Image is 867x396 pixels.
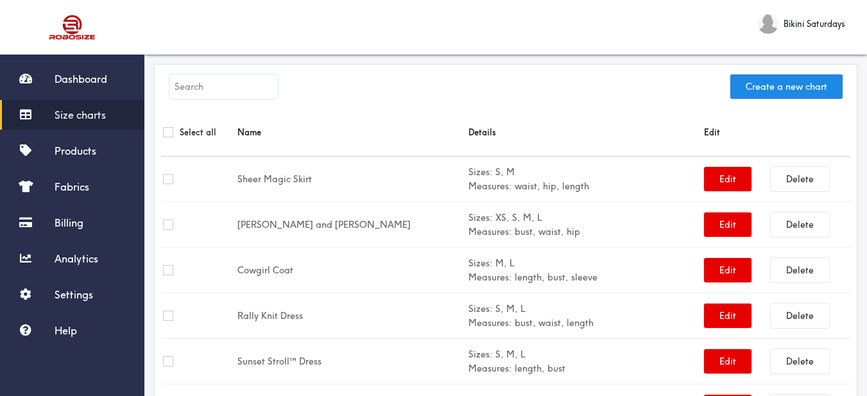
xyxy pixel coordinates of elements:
th: Edit [702,108,850,157]
span: Settings [55,288,93,301]
span: Fabrics [55,180,89,193]
b: Sizes: [468,303,493,314]
span: Analytics [55,252,98,265]
b: Measures: [468,271,512,283]
span: Bikini Saturdays [784,17,845,31]
td: [PERSON_NAME] and [PERSON_NAME] [236,202,467,248]
label: Select all [180,125,216,139]
b: Sizes: [468,212,493,223]
button: Delete [771,167,829,191]
button: Edit [704,212,751,237]
button: Delete [771,349,829,374]
td: S, M waist, hip, length [467,157,702,202]
button: Edit [704,304,751,328]
img: Robosize [24,10,121,45]
b: Sizes: [468,257,493,269]
span: Billing [55,216,83,229]
span: Help [55,324,77,337]
button: Edit [704,258,751,282]
b: Measures: [468,363,512,374]
td: Sunset Stroll™ Dress [236,339,467,384]
button: Edit [704,349,751,374]
button: Edit [704,167,751,191]
b: Measures: [468,317,512,329]
b: Sizes: [468,166,493,178]
b: Measures: [468,180,512,192]
td: XS, S, M, L bust, waist, hip [467,202,702,248]
button: Delete [771,212,829,237]
span: Products [55,144,96,157]
b: Sizes: [468,349,493,360]
img: Bikini Saturdays [758,13,778,34]
td: S, M, L bust, waist, length [467,293,702,339]
span: Size charts [55,108,106,121]
button: Create a new chart [730,74,843,99]
span: Dashboard [55,73,107,85]
td: Sheer Magic Skirt [236,157,467,202]
th: Name [236,108,467,157]
button: Delete [771,258,829,282]
input: Search [169,74,278,99]
td: M, L length, bust, sleeve [467,248,702,293]
td: Cowgirl Coat [236,248,467,293]
b: Measures: [468,226,512,237]
td: Rally Knit Dress [236,293,467,339]
th: Details [467,108,702,157]
button: Delete [771,304,829,328]
td: S, M, L length, bust [467,339,702,384]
